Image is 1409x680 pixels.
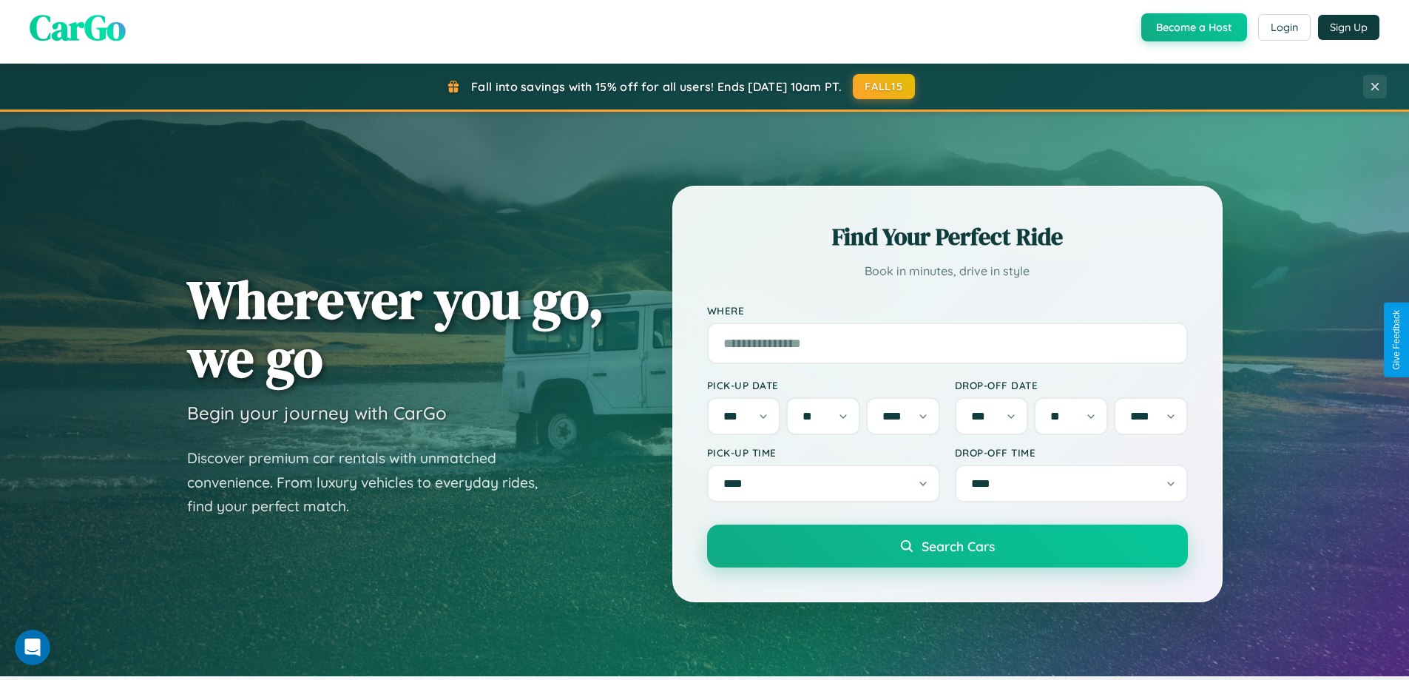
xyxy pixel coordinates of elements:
span: CarGo [30,3,126,52]
span: Fall into savings with 15% off for all users! Ends [DATE] 10am PT. [471,79,842,94]
h3: Begin your journey with CarGo [187,402,447,424]
label: Drop-off Time [955,446,1188,459]
h1: Wherever you go, we go [187,270,604,387]
button: Sign Up [1318,15,1379,40]
label: Where [707,304,1188,317]
div: Give Feedback [1391,310,1402,370]
label: Drop-off Date [955,379,1188,391]
p: Discover premium car rentals with unmatched convenience. From luxury vehicles to everyday rides, ... [187,446,557,519]
label: Pick-up Date [707,379,940,391]
label: Pick-up Time [707,446,940,459]
button: Search Cars [707,525,1188,568]
span: Search Cars [922,538,995,554]
h2: Find Your Perfect Ride [707,221,1188,253]
button: FALL15 [853,74,915,99]
p: Book in minutes, drive in style [707,260,1188,282]
button: Login [1258,14,1311,41]
iframe: Intercom live chat [15,630,50,665]
button: Become a Host [1141,13,1247,41]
